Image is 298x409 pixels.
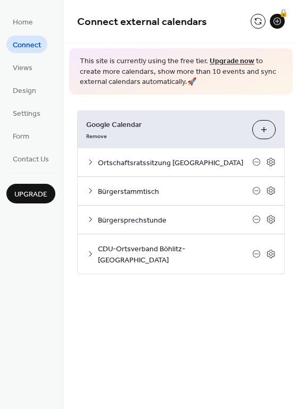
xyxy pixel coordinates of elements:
a: Settings [6,104,47,122]
span: Bürgersprechstunde [98,215,252,226]
span: Ortschaftsratssitzung [GEOGRAPHIC_DATA] [98,157,252,168]
span: Google Calendar [86,119,244,130]
a: Contact Us [6,150,55,167]
span: Settings [13,108,40,120]
a: Home [6,13,39,30]
a: Form [6,127,36,144]
span: Upgrade [14,189,47,200]
span: Connect external calendars [77,12,207,32]
a: Connect [6,36,47,53]
span: Connect [13,40,41,51]
a: Design [6,81,43,99]
button: Upgrade [6,184,55,203]
a: Views [6,58,39,76]
span: Remove [86,132,107,140]
span: Home [13,17,33,28]
span: This site is currently using the free tier. to create more calendars, show more than 10 events an... [80,56,282,88]
span: Design [13,86,36,97]
span: Form [13,131,29,142]
span: Views [13,63,32,74]
span: CDU-Ortsverband Böhlitz-[GEOGRAPHIC_DATA] [98,243,252,266]
span: Contact Us [13,154,49,165]
span: Bürgerstammtisch [98,186,252,197]
a: Upgrade now [210,54,254,69]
